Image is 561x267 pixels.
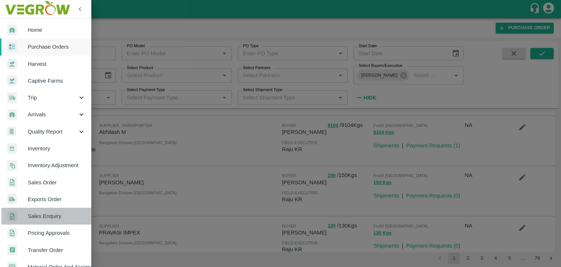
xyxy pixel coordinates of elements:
img: harvest [7,59,17,69]
span: Arrivals [28,110,77,119]
img: whInventory [7,143,17,154]
img: whTransfer [7,245,17,255]
img: sales [7,211,17,222]
img: reciept [7,42,17,52]
span: Captive Farms [28,77,85,85]
img: sales [7,228,17,238]
img: qualityReport [7,127,16,136]
img: whArrival [7,109,17,120]
span: Harvest [28,60,85,68]
span: Purchase Orders [28,43,85,51]
span: Pricing Approvals [28,229,85,237]
span: Sales Order [28,178,85,187]
span: Exports Order [28,195,85,203]
span: Quality Report [28,128,77,136]
img: delivery [7,93,17,103]
img: harvest [7,75,17,86]
span: Home [28,26,85,34]
img: sales [7,177,17,188]
span: Transfer Order [28,246,85,254]
span: Trip [28,94,77,102]
img: whArrival [7,25,17,35]
img: inventory [7,160,17,171]
span: Inventory Adjustment [28,161,85,169]
img: shipments [7,194,17,204]
span: Sales Enquiry [28,212,85,220]
span: Inventory [28,144,85,153]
